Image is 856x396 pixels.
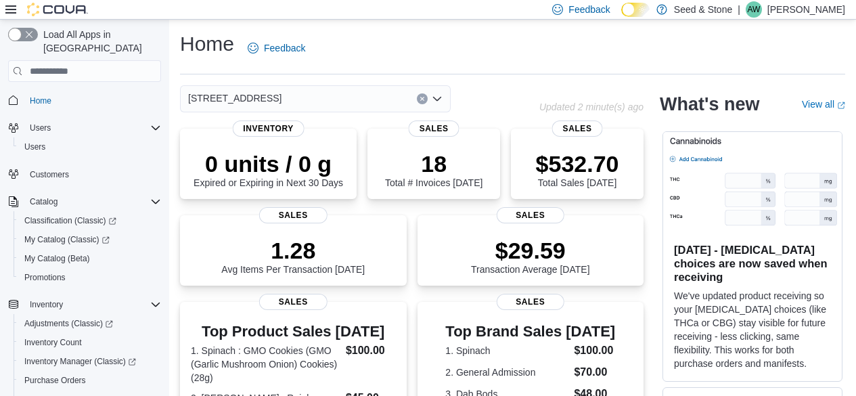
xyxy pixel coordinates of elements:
button: Catalog [3,192,166,211]
span: My Catalog (Beta) [19,250,161,267]
dd: $70.00 [574,364,615,380]
a: Purchase Orders [19,372,91,389]
span: Catalog [24,194,161,210]
p: $29.59 [471,237,590,264]
button: Clear input [417,93,428,104]
span: [STREET_ADDRESS] [188,90,281,106]
a: Inventory Manager (Classic) [19,353,141,370]
span: Adjustments (Classic) [24,318,113,329]
span: Purchase Orders [19,372,161,389]
p: 1.28 [221,237,365,264]
a: Users [19,139,51,155]
div: Alex Wang [746,1,762,18]
span: Users [19,139,161,155]
span: Users [24,120,161,136]
span: Inventory [24,296,161,313]
p: 0 units / 0 g [194,150,343,177]
span: Load All Apps in [GEOGRAPHIC_DATA] [38,28,161,55]
h3: Top Brand Sales [DATE] [445,324,615,340]
span: AW [747,1,760,18]
span: Classification (Classic) [24,215,116,226]
span: Purchase Orders [24,375,86,386]
a: My Catalog (Beta) [19,250,95,267]
p: Seed & Stone [674,1,732,18]
div: Transaction Average [DATE] [471,237,590,275]
span: Inventory Manager (Classic) [24,356,136,367]
span: Home [24,91,161,108]
dt: 2. General Admission [445,366,568,379]
a: My Catalog (Classic) [14,230,166,249]
button: Home [3,90,166,110]
dd: $100.00 [346,343,396,359]
span: Classification (Classic) [19,213,161,229]
dt: 1. Spinach [445,344,568,357]
span: Customers [24,166,161,183]
div: Expired or Expiring in Next 30 Days [194,150,343,188]
span: Users [24,141,45,152]
a: Adjustments (Classic) [19,315,118,332]
span: My Catalog (Beta) [24,253,90,264]
button: Inventory Count [14,333,166,352]
div: Total Sales [DATE] [536,150,619,188]
dt: 1. Spinach : GMO Cookies (GMO (Garlic Mushroom Onion) Cookies) (28g) [191,344,340,384]
button: Catalog [24,194,63,210]
p: [PERSON_NAME] [767,1,845,18]
a: Feedback [242,35,311,62]
span: Feedback [264,41,305,55]
span: My Catalog (Classic) [24,234,110,245]
h2: What's new [660,93,759,115]
span: Sales [552,120,603,137]
p: Updated 2 minute(s) ago [539,102,644,112]
a: Inventory Manager (Classic) [14,352,166,371]
p: We've updated product receiving so your [MEDICAL_DATA] choices (like THCa or CBG) stay visible fo... [674,289,831,370]
span: Sales [259,207,327,223]
a: Inventory Count [19,334,87,351]
h3: Top Product Sales [DATE] [191,324,396,340]
span: Sales [409,120,459,137]
span: Users [30,123,51,133]
a: Adjustments (Classic) [14,314,166,333]
button: Customers [3,164,166,184]
span: Sales [497,294,564,310]
p: 18 [385,150,482,177]
span: Inventory [30,299,63,310]
span: Inventory Count [19,334,161,351]
div: Avg Items Per Transaction [DATE] [221,237,365,275]
span: Home [30,95,51,106]
div: Total # Invoices [DATE] [385,150,482,188]
a: Home [24,93,57,109]
button: Inventory [24,296,68,313]
span: Sales [259,294,327,310]
span: Promotions [19,269,161,286]
a: My Catalog (Classic) [19,232,115,248]
a: Customers [24,167,74,183]
span: Inventory Count [24,337,82,348]
span: Feedback [568,3,610,16]
span: Adjustments (Classic) [19,315,161,332]
img: Cova [27,3,88,16]
span: Dark Mode [621,17,622,18]
span: Customers [30,169,69,180]
p: $532.70 [536,150,619,177]
a: Classification (Classic) [14,211,166,230]
span: Catalog [30,196,58,207]
input: Dark Mode [621,3,650,17]
dd: $100.00 [574,343,615,359]
button: Users [3,118,166,137]
span: Inventory Manager (Classic) [19,353,161,370]
button: Inventory [3,295,166,314]
a: Classification (Classic) [19,213,122,229]
span: Promotions [24,272,66,283]
button: Promotions [14,268,166,287]
button: Users [24,120,56,136]
span: My Catalog (Classic) [19,232,161,248]
a: View allExternal link [802,99,845,110]
svg: External link [837,102,845,110]
span: Inventory [232,120,305,137]
button: Purchase Orders [14,371,166,390]
button: Open list of options [432,93,443,104]
button: Users [14,137,166,156]
h1: Home [180,30,234,58]
span: Sales [497,207,564,223]
p: | [738,1,740,18]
